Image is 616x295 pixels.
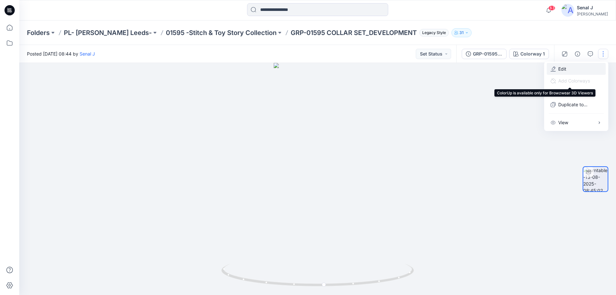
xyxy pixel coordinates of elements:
button: Details [572,49,583,59]
button: Colorway 1 [509,49,549,59]
span: Legacy Style [419,29,449,37]
a: Edit [558,65,566,72]
button: GRP-01595 COLLAR SET_DEVELOPMENT [462,49,507,59]
span: Posted [DATE] 08:44 by [27,50,95,57]
p: Duplicate to... [558,101,587,108]
div: GRP-01595 COLLAR SET_DEVELOPMENT [473,50,502,57]
img: avatar [561,4,574,17]
div: [PERSON_NAME] [577,12,608,16]
div: Senal J [577,4,608,12]
a: Folders [27,28,50,37]
div: Colorway 1 [520,50,545,57]
p: View [558,119,568,126]
span: 63 [548,5,555,11]
a: 01595 -Stitch & Toy Story Collection [166,28,277,37]
img: turntable-13-08-2025-08:45:02 [583,167,608,191]
p: GRP-01595 COLLAR SET_DEVELOPMENT [291,28,417,37]
a: PL- [PERSON_NAME] Leeds- [64,28,152,37]
button: 31 [451,28,472,37]
p: Add to Collection [558,89,594,96]
p: 31 [459,29,464,36]
a: Senal J [80,51,95,56]
button: Legacy Style [417,28,449,37]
